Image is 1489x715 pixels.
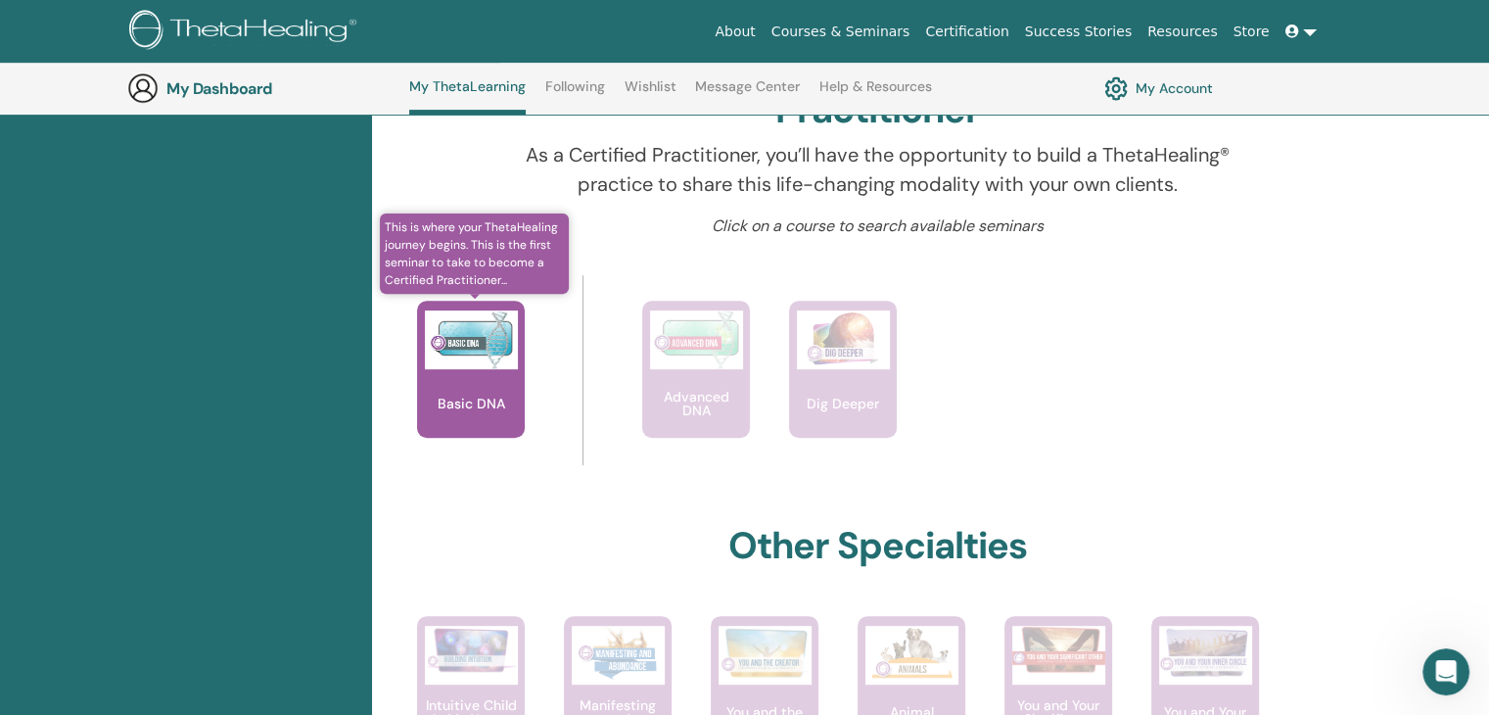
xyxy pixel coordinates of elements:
img: You and Your Inner Circle [1159,626,1252,679]
a: Following [545,78,605,110]
p: Advanced DNA [642,390,750,417]
p: Basic DNA [430,397,513,410]
img: cog.svg [1104,71,1128,105]
p: Dig Deeper [799,397,887,410]
h2: Other Specialties [728,524,1027,569]
a: Resources [1140,14,1226,50]
img: Manifesting and Abundance [572,626,665,685]
img: Animal Seminar [865,626,958,685]
a: Certification [917,14,1016,50]
a: About [707,14,763,50]
img: logo.png [129,10,363,54]
h3: My Dashboard [166,79,362,98]
img: Intuitive Child In Me Young Adult [425,626,518,674]
p: As a Certified Practitioner, you’ll have the opportunity to build a ThetaHealing® practice to sha... [489,140,1268,199]
a: Courses & Seminars [764,14,918,50]
iframe: Intercom live chat [1422,648,1469,695]
a: Dig Deeper Dig Deeper [789,301,897,477]
a: Message Center [695,78,800,110]
a: My ThetaLearning [409,78,526,115]
a: Advanced DNA Advanced DNA [642,301,750,477]
a: Wishlist [625,78,676,110]
a: Store [1226,14,1278,50]
img: Dig Deeper [797,310,890,369]
span: This is where your ThetaHealing journey begins. This is the first seminar to take to become a Cer... [380,214,569,294]
h2: Practitioner [775,88,980,133]
a: My Account [1104,71,1213,105]
img: Basic DNA [425,310,518,369]
a: Help & Resources [819,78,932,110]
img: You and the Creator [719,626,812,680]
p: Click on a course to search available seminars [489,214,1268,238]
a: This is where your ThetaHealing journey begins. This is the first seminar to take to become a Cer... [417,301,525,477]
img: You and Your Significant Other [1012,626,1105,674]
a: Success Stories [1017,14,1140,50]
img: Advanced DNA [650,310,743,369]
img: generic-user-icon.jpg [127,72,159,104]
